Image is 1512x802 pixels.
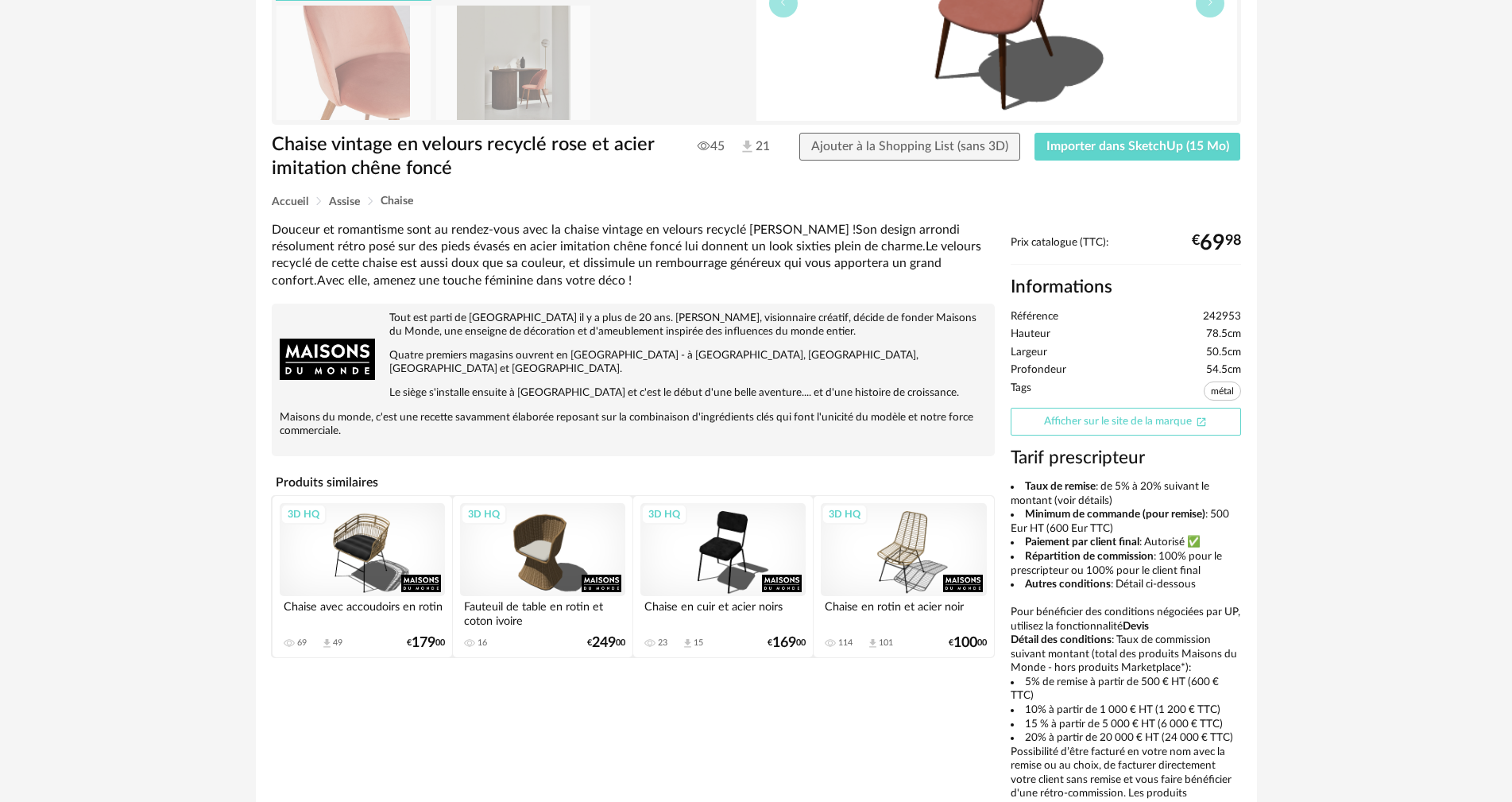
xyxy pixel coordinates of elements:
[821,596,986,628] div: Chaise en rotin et acier noir
[658,637,667,649] div: 23
[739,138,756,155] img: Téléchargements
[460,596,625,628] div: Fauteuil de table en rotin et coton ivoire
[694,637,703,649] div: 15
[592,637,616,649] span: 249
[276,6,431,119] img: chaise-vintage-en-velours-recycle-rose-et-acier-imitation-chene-fonce-1000-6-28-242953_3.jpg
[436,6,590,119] img: chaise-vintage-en-velours-recycle-rose-et-acier-imitation-chene-fonce-1000-6-28-242953_6.jpg
[1025,481,1096,492] b: Taux de remise
[1200,237,1225,250] span: 69
[297,637,307,649] div: 69
[273,496,452,657] a: 3D HQ Chaise avec accoudoirs en rotin 69 Download icon 49 €17900
[280,349,987,376] p: Quatre premiers magasins ouvrent en [GEOGRAPHIC_DATA] - à [GEOGRAPHIC_DATA], [GEOGRAPHIC_DATA], [...
[814,496,993,657] a: 3D HQ Chaise en rotin et acier noir 114 Download icon 101 €10000
[1025,537,1139,548] b: Paiement par client final
[1011,676,1241,703] li: 5% de remise à partir de 500 € HT (600 € TTC)
[1196,415,1207,426] span: Open In New icon
[1206,346,1241,360] span: 50.5cm
[739,138,770,156] span: 21
[1011,718,1241,732] li: 15 % à partir de 5 000 € HT (6 000 € TTC)
[953,637,977,649] span: 100
[1011,634,1112,645] b: Détail des conditions
[822,504,868,525] div: 3D HQ
[272,222,995,289] div: Douceur et romantisme sont au rendez-vous avec la chaise vintage en velours recyclé [PERSON_NAME]...
[1025,551,1154,562] b: Répartition de commission
[272,196,1241,207] div: Breadcrumb
[698,138,725,154] span: 45
[333,637,342,649] div: 49
[280,596,445,628] div: Chaise avec accoudoirs en rotin
[1011,346,1047,360] span: Largeur
[879,637,893,649] div: 101
[1011,310,1058,324] span: Référence
[1204,382,1241,401] span: métal
[799,133,1020,161] button: Ajouter à la Shopping List (sans 3D)
[1011,703,1241,718] li: 10% à partir de 1 000 € HT (1 200 € TTC)
[1011,550,1241,578] li: : 100% pour le prescripteur ou 100% pour le client final
[1011,363,1066,378] span: Profondeur
[949,637,987,649] div: € 00
[811,140,1008,153] span: Ajouter à la Shopping List (sans 3D)
[1025,509,1205,520] b: Minimum de commande (pour remise)
[412,637,435,649] span: 179
[641,504,687,525] div: 3D HQ
[768,637,806,649] div: € 00
[1046,140,1229,153] span: Importer dans SketchUp (15 Mo)
[280,411,987,438] p: Maisons du monde, c'est une recette savamment élaborée reposant sur la combinaison d'ingrédients ...
[1192,237,1241,250] div: € 98
[633,496,813,657] a: 3D HQ Chaise en cuir et acier noirs 23 Download icon 15 €16900
[280,312,375,407] img: brand logo
[329,196,360,207] span: Assise
[1011,480,1241,508] li: : de 5% à 20% suivant le montant (voir détails)
[1011,408,1241,436] a: Afficher sur le site de la marqueOpen In New icon
[1011,536,1241,550] li: : Autorisé ✅
[772,637,796,649] span: 169
[1011,508,1241,536] li: : 500 Eur HT (600 Eur TTC)
[1206,327,1241,342] span: 78.5cm
[1123,621,1149,632] b: Devis
[1203,310,1241,324] span: 242953
[280,312,987,339] p: Tout est parti de [GEOGRAPHIC_DATA] il y a plus de 20 ans. [PERSON_NAME], visionnaire créatif, dé...
[682,637,694,649] span: Download icon
[1011,382,1031,405] span: Tags
[587,637,625,649] div: € 00
[640,596,806,628] div: Chaise en cuir et acier noirs
[381,196,413,207] span: Chaise
[272,471,995,494] h4: Produits similaires
[867,637,879,649] span: Download icon
[280,504,327,525] div: 3D HQ
[461,504,507,525] div: 3D HQ
[407,637,445,649] div: € 00
[321,637,333,649] span: Download icon
[838,637,853,649] div: 114
[280,386,987,400] p: Le siège s'installe ensuite à [GEOGRAPHIC_DATA] et c'est le début d'une belle aventure.... et d'u...
[1206,363,1241,378] span: 54.5cm
[272,196,308,207] span: Accueil
[1034,133,1241,161] button: Importer dans SketchUp (15 Mo)
[1011,447,1241,470] h3: Tarif prescripteur
[272,133,667,181] h1: Chaise vintage en velours recyclé rose et acier imitation chêne foncé
[478,637,487,649] div: 16
[453,496,632,657] a: 3D HQ Fauteuil de table en rotin et coton ivoire 16 €24900
[1011,276,1241,299] h2: Informations
[1011,578,1241,592] li: : Détail ci-dessous
[1025,579,1111,590] b: Autres conditions
[1011,236,1241,265] div: Prix catalogue (TTC):
[1011,327,1050,342] span: Hauteur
